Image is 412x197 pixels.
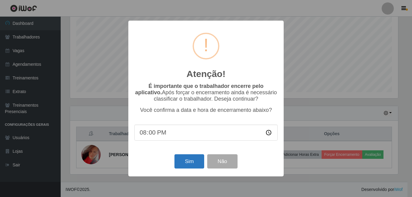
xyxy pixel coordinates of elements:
[187,68,225,79] h2: Atenção!
[135,83,263,95] b: É importante que o trabalhador encerre pelo aplicativo.
[207,154,237,169] button: Não
[174,154,204,169] button: Sim
[134,83,278,102] p: Após forçar o encerramento ainda é necessário classificar o trabalhador. Deseja continuar?
[134,107,278,113] p: Você confirma a data e hora de encerramento abaixo?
